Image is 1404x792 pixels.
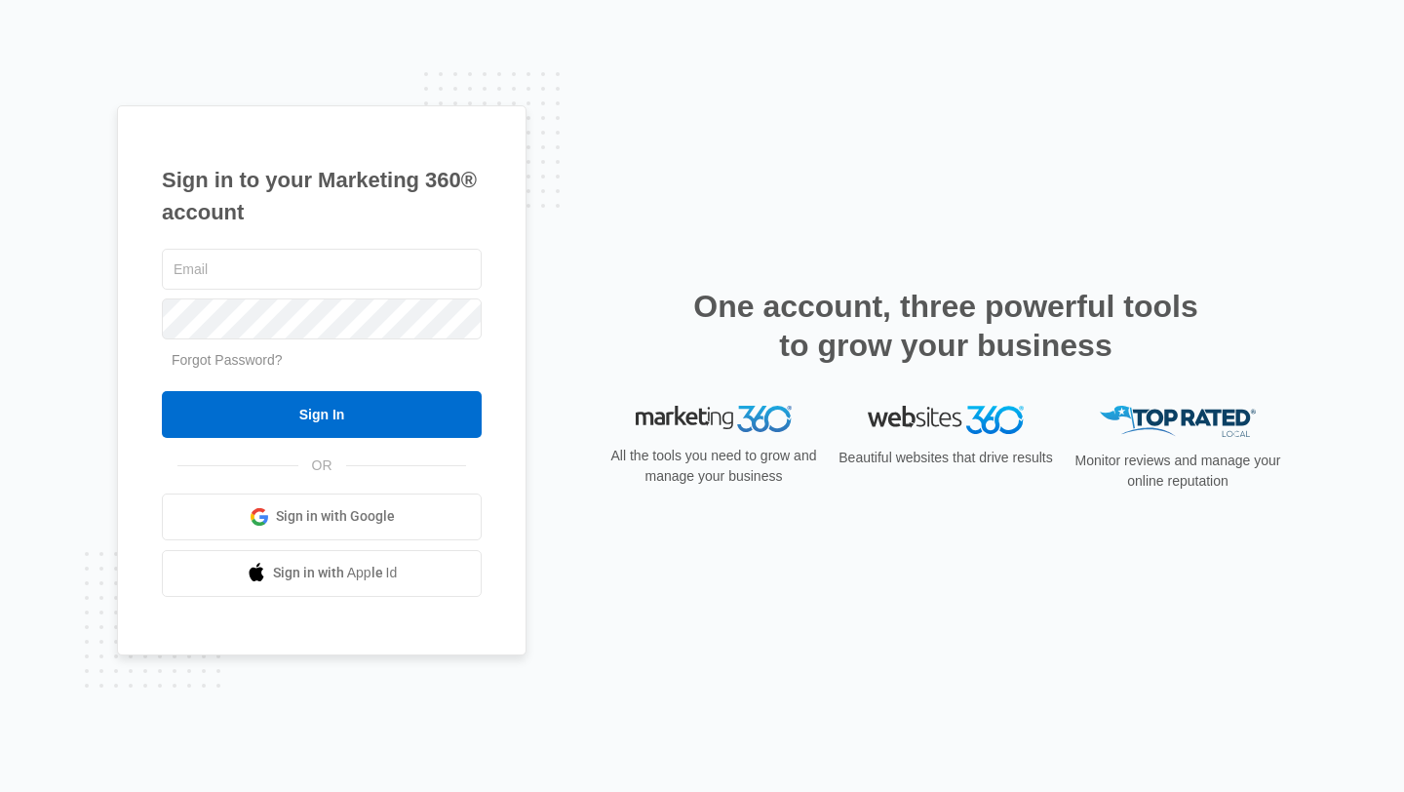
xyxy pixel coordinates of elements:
[162,550,482,597] a: Sign in with Apple Id
[837,448,1055,468] p: Beautiful websites that drive results
[636,406,792,433] img: Marketing 360
[298,455,346,476] span: OR
[172,352,283,368] a: Forgot Password?
[868,406,1024,434] img: Websites 360
[162,249,482,290] input: Email
[687,287,1204,365] h2: One account, three powerful tools to grow your business
[276,506,395,527] span: Sign in with Google
[162,494,482,540] a: Sign in with Google
[604,446,823,487] p: All the tools you need to grow and manage your business
[273,563,398,583] span: Sign in with Apple Id
[1069,451,1287,492] p: Monitor reviews and manage your online reputation
[162,164,482,228] h1: Sign in to your Marketing 360® account
[162,391,482,438] input: Sign In
[1100,406,1256,438] img: Top Rated Local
